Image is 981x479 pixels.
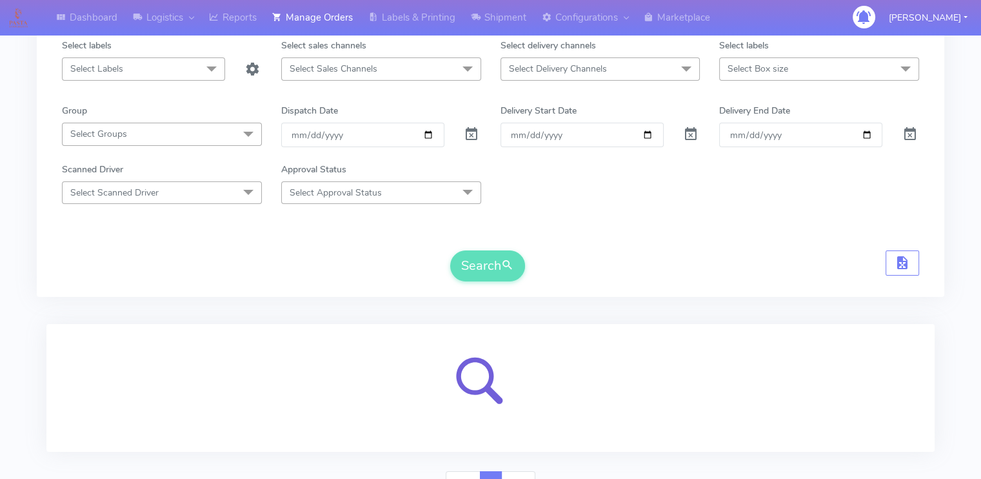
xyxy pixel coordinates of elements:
span: Select Groups [70,128,127,140]
span: Select Delivery Channels [509,63,607,75]
span: Select Scanned Driver [70,187,159,199]
label: Dispatch Date [281,104,338,117]
label: Select labels [719,39,769,52]
label: Select sales channels [281,39,366,52]
label: Scanned Driver [62,163,123,176]
label: Select delivery channels [500,39,596,52]
span: Select Box size [728,63,788,75]
label: Group [62,104,87,117]
span: Select Approval Status [290,187,382,199]
button: [PERSON_NAME] [879,5,977,31]
span: Select Labels [70,63,123,75]
label: Select labels [62,39,112,52]
label: Delivery Start Date [500,104,577,117]
label: Approval Status [281,163,346,176]
button: Search [450,250,525,281]
label: Delivery End Date [719,104,790,117]
span: Select Sales Channels [290,63,377,75]
img: search-loader.svg [442,340,539,436]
